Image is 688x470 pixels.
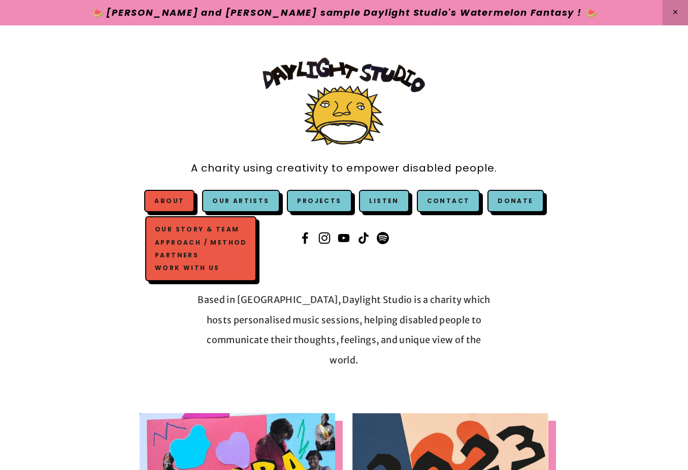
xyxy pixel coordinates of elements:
a: Contact [417,190,480,212]
a: Listen [369,196,399,205]
img: Daylight Studio [263,57,425,145]
a: Projects [287,190,351,212]
a: Donate [487,190,543,212]
a: A charity using creativity to empower disabled people. [191,157,497,180]
a: About [154,196,184,205]
a: Approach / Method [152,236,249,249]
p: Based in [GEOGRAPHIC_DATA], Daylight Studio is a charity which hosts personalised music sessions,... [193,290,496,370]
a: Our Story & Team [152,223,249,236]
a: Our Artists [202,190,279,212]
a: Partners [152,249,249,261]
a: Work with us [152,261,249,274]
